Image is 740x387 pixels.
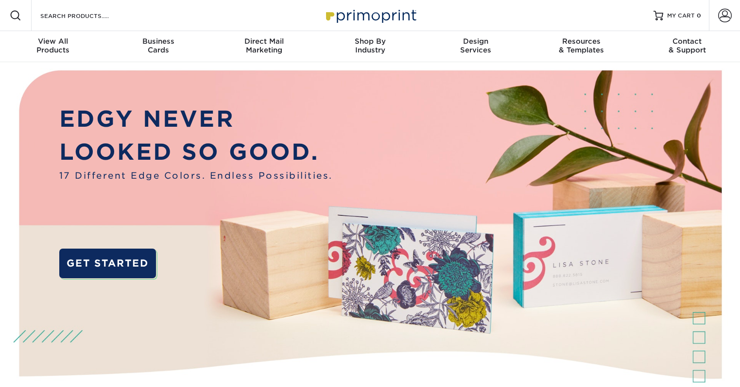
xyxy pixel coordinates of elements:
span: Resources [529,37,635,46]
span: 17 Different Edge Colors. Endless Possibilities. [59,169,333,182]
div: Cards [106,37,212,54]
span: Direct Mail [211,37,317,46]
div: Services [423,37,529,54]
p: LOOKED SO GOOD. [59,135,333,169]
div: Industry [317,37,423,54]
div: & Templates [529,37,635,54]
span: 0 [697,12,701,19]
a: DesignServices [423,31,529,62]
a: Direct MailMarketing [211,31,317,62]
span: MY CART [667,12,695,20]
a: Resources& Templates [529,31,635,62]
div: & Support [634,37,740,54]
a: BusinessCards [106,31,212,62]
a: Contact& Support [634,31,740,62]
span: Shop By [317,37,423,46]
input: SEARCH PRODUCTS..... [39,10,134,21]
span: Contact [634,37,740,46]
p: EDGY NEVER [59,102,333,136]
div: Marketing [211,37,317,54]
a: GET STARTED [59,249,156,278]
span: Business [106,37,212,46]
img: Primoprint [322,5,419,26]
a: Shop ByIndustry [317,31,423,62]
span: Design [423,37,529,46]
